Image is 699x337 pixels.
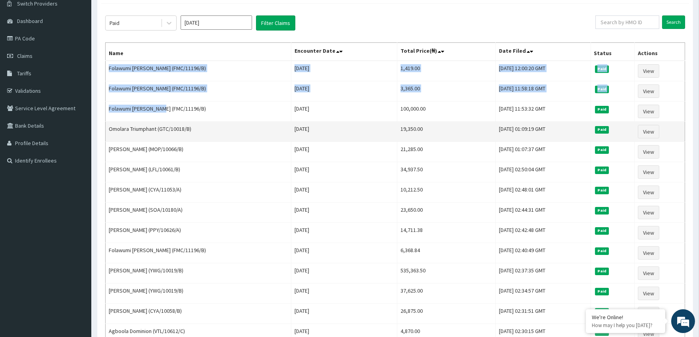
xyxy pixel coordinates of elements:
[595,126,609,133] span: Paid
[496,81,591,101] td: [DATE] 11:58:18 GMT
[595,207,609,214] span: Paid
[397,162,496,182] td: 34,937.50
[46,100,110,180] span: We're online!
[106,243,291,263] td: Folawumi [PERSON_NAME] (FMC/11196/B)
[106,182,291,203] td: [PERSON_NAME] (CYA/11053/A)
[106,223,291,243] td: [PERSON_NAME] (PPY/10626/A)
[291,243,397,263] td: [DATE]
[496,101,591,122] td: [DATE] 11:53:32 GMT
[397,263,496,283] td: 535,363.50
[592,322,659,329] p: How may I help you today?
[397,43,496,61] th: Total Price(₦)
[291,182,397,203] td: [DATE]
[106,203,291,223] td: [PERSON_NAME] (SOA/10180/A)
[397,223,496,243] td: 14,711.38
[41,44,133,55] div: Chat with us now
[17,52,33,59] span: Claims
[397,283,496,304] td: 37,625.00
[595,247,609,255] span: Paid
[595,65,609,73] span: Paid
[638,125,659,138] a: View
[17,70,31,77] span: Tariffs
[106,43,291,61] th: Name
[638,64,659,78] a: View
[291,101,397,122] td: [DATE]
[397,101,496,122] td: 100,000.00
[397,122,496,142] td: 19,350.00
[106,61,291,81] td: Folawumi [PERSON_NAME] (FMC/11196/B)
[638,145,659,159] a: View
[638,84,659,98] a: View
[291,304,397,324] td: [DATE]
[291,283,397,304] td: [DATE]
[662,15,685,29] input: Search
[592,314,659,321] div: We're Online!
[496,283,591,304] td: [DATE] 02:34:57 GMT
[638,105,659,118] a: View
[17,17,43,25] span: Dashboard
[291,162,397,182] td: [DATE]
[397,81,496,101] td: 3,365.00
[291,263,397,283] td: [DATE]
[496,223,591,243] td: [DATE] 02:42:48 GMT
[397,142,496,162] td: 21,285.00
[397,182,496,203] td: 10,212.50
[638,246,659,260] a: View
[181,15,252,30] input: Select Month and Year
[638,307,659,320] a: View
[397,61,496,81] td: 1,419.00
[291,43,397,61] th: Encounter Date
[130,4,149,23] div: Minimize live chat window
[595,288,609,295] span: Paid
[106,81,291,101] td: Folawumi [PERSON_NAME] (FMC/11196/B)
[591,43,635,61] th: Status
[106,162,291,182] td: [PERSON_NAME] (LFL/10061/B)
[496,162,591,182] td: [DATE] 02:50:04 GMT
[595,106,609,113] span: Paid
[397,243,496,263] td: 6,368.84
[638,287,659,300] a: View
[291,81,397,101] td: [DATE]
[496,203,591,223] td: [DATE] 02:44:31 GMT
[496,304,591,324] td: [DATE] 02:31:51 GMT
[595,187,609,194] span: Paid
[595,146,609,153] span: Paid
[638,206,659,219] a: View
[15,40,32,59] img: d_794563401_company_1708531726252_794563401
[4,216,151,244] textarea: Type your message and hit 'Enter'
[595,268,609,275] span: Paid
[256,15,295,31] button: Filter Claims
[291,122,397,142] td: [DATE]
[496,61,591,81] td: [DATE] 12:00:20 GMT
[638,226,659,239] a: View
[496,43,591,61] th: Date Filed
[638,266,659,280] a: View
[595,15,659,29] input: Search by HMO ID
[291,61,397,81] td: [DATE]
[106,101,291,122] td: Folawumi [PERSON_NAME] (FMC/11196/B)
[638,165,659,179] a: View
[106,263,291,283] td: [PERSON_NAME] (YWG/10019/B)
[110,19,119,27] div: Paid
[291,142,397,162] td: [DATE]
[106,304,291,324] td: [PERSON_NAME] (CYA/10058/B)
[496,142,591,162] td: [DATE] 01:07:37 GMT
[595,86,609,93] span: Paid
[638,186,659,199] a: View
[496,122,591,142] td: [DATE] 01:09:19 GMT
[496,243,591,263] td: [DATE] 02:40:49 GMT
[106,122,291,142] td: Omolara Triumphant (GTC/10018/B)
[106,142,291,162] td: [PERSON_NAME] (MOP/10066/B)
[397,203,496,223] td: 23,650.00
[595,227,609,234] span: Paid
[595,308,609,315] span: Paid
[595,167,609,174] span: Paid
[106,283,291,304] td: [PERSON_NAME] (YWG/10019/B)
[291,203,397,223] td: [DATE]
[291,223,397,243] td: [DATE]
[397,304,496,324] td: 26,875.00
[496,263,591,283] td: [DATE] 02:37:35 GMT
[496,182,591,203] td: [DATE] 02:48:01 GMT
[635,43,685,61] th: Actions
